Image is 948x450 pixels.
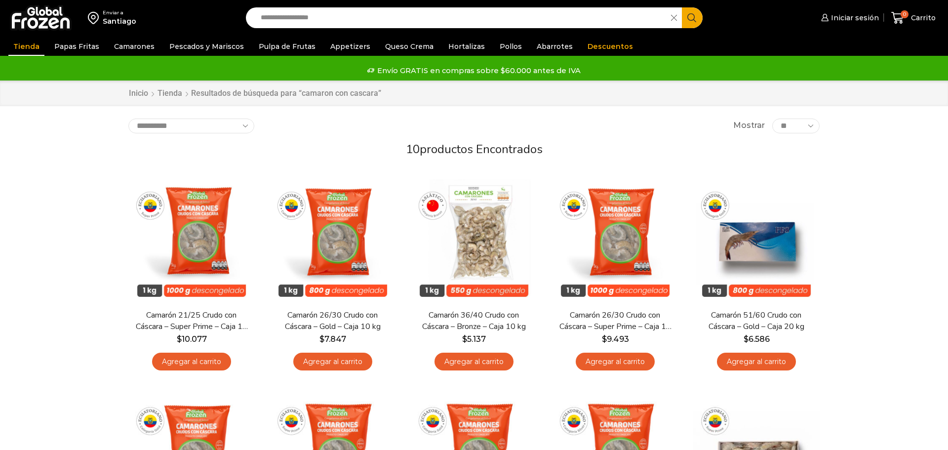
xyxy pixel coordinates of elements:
[279,278,386,295] span: Vista Rápida
[908,13,936,23] span: Carrito
[177,334,182,344] span: $
[406,141,420,157] span: 10
[717,353,796,371] a: Agregar al carrito: “Camarón 51/60 Crudo con Cáscara - Gold - Caja 20 kg”
[443,37,490,56] a: Hortalizas
[276,310,390,332] a: Camarón 26/30 Crudo con Cáscara – Gold – Caja 10 kg
[434,353,513,371] a: Agregar al carrito: “Camarón 36/40 Crudo con Cáscara - Bronze - Caja 10 kg”
[901,10,908,18] span: 0
[682,7,703,28] button: Search button
[576,353,655,371] a: Agregar al carrito: “Camarón 26/30 Crudo con Cáscara - Super Prime - Caja 10 kg”
[254,37,320,56] a: Pulpa de Frutas
[889,6,938,30] a: 0 Carrito
[8,37,44,56] a: Tienda
[128,119,254,133] select: Pedido de la tienda
[128,88,381,99] nav: Breadcrumb
[293,353,372,371] a: Agregar al carrito: “Camarón 26/30 Crudo con Cáscara - Gold - Caja 10 kg”
[744,334,770,344] bdi: 6.586
[819,8,879,28] a: Iniciar sesión
[103,16,136,26] div: Santiago
[602,334,607,344] span: $
[138,278,244,295] span: Vista Rápida
[558,310,672,332] a: Camarón 26/30 Crudo con Cáscara – Super Prime – Caja 10 kg
[319,334,324,344] span: $
[417,310,531,332] a: Camarón 36/40 Crudo con Cáscara – Bronze – Caja 10 kg
[532,37,578,56] a: Abarrotes
[191,88,381,98] h1: Resultados de búsqueda para “camaron con cascara”
[733,120,765,131] span: Mostrar
[829,13,879,23] span: Iniciar sesión
[152,353,231,371] a: Agregar al carrito: “Camarón 21/25 Crudo con Cáscara - Super Prime - Caja 10 kg”
[49,37,104,56] a: Papas Fritas
[744,334,749,344] span: $
[462,334,486,344] bdi: 5.137
[495,37,527,56] a: Pollos
[319,334,346,344] bdi: 7.847
[325,37,375,56] a: Appetizers
[420,141,543,157] span: productos encontrados
[380,37,438,56] a: Queso Crema
[128,88,149,99] a: Inicio
[462,334,467,344] span: $
[88,9,103,26] img: address-field-icon.svg
[135,310,248,332] a: Camarón 21/25 Crudo con Cáscara – Super Prime – Caja 10 kg
[703,278,809,295] span: Vista Rápida
[421,278,527,295] span: Vista Rápida
[164,37,249,56] a: Pescados y Mariscos
[602,334,629,344] bdi: 9.493
[157,88,183,99] a: Tienda
[177,334,207,344] bdi: 10.077
[562,278,668,295] span: Vista Rápida
[109,37,159,56] a: Camarones
[583,37,638,56] a: Descuentos
[700,310,813,332] a: Camarón 51/60 Crudo con Cáscara – Gold – Caja 20 kg
[103,9,136,16] div: Enviar a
